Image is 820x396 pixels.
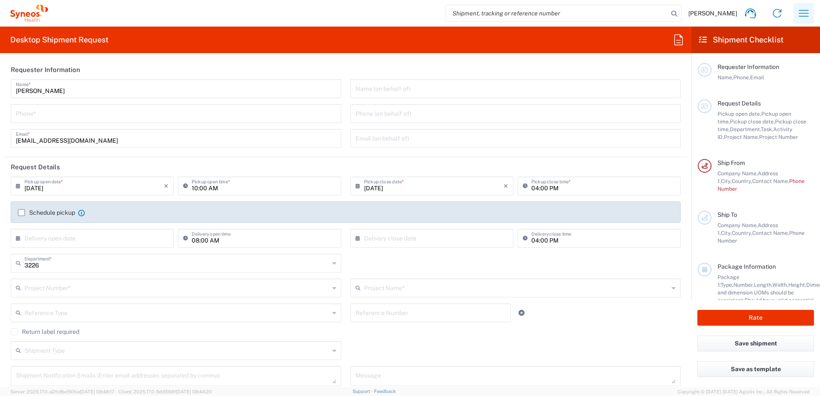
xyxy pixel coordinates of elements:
span: Copyright © [DATE]-[DATE] Agistix Inc., All Rights Reserved [678,388,810,396]
span: Type, [721,282,733,288]
span: City, [721,230,732,236]
h2: Desktop Shipment Request [10,35,109,45]
label: Return label required [11,328,79,335]
span: Requester Information [717,63,779,70]
span: Company Name, [717,170,758,177]
h2: Shipment Checklist [699,35,784,45]
button: Save shipment [697,336,814,351]
span: Department, [730,126,761,132]
a: Support [353,389,374,394]
h2: Request Details [11,163,60,171]
button: Rate [697,310,814,326]
span: Project Number [759,134,798,140]
i: × [503,179,508,193]
span: Client: 2025.17.0-5dd568f [118,389,212,394]
span: Ship To [717,211,737,218]
span: Name, [717,74,733,81]
h2: Requester Information [11,66,80,74]
span: Pickup close date, [730,118,775,125]
span: Phone, [733,74,750,81]
span: Country, [732,178,752,184]
span: Country, [732,230,752,236]
span: [DATE] 08:44:20 [176,389,212,394]
button: Save as template [697,361,814,377]
span: Height, [788,282,806,288]
span: [DATE] 08:48:17 [80,389,115,394]
span: Length, [754,282,772,288]
span: Number, [733,282,754,288]
a: Feedback [374,389,396,394]
span: Package Information [717,263,776,270]
label: Schedule pickup [18,209,75,216]
i: × [164,179,169,193]
span: [PERSON_NAME] [688,9,737,17]
span: Task, [761,126,773,132]
span: Should have valid content(s) [745,297,814,303]
span: Ship From [717,159,745,166]
span: Company Name, [717,222,758,228]
span: City, [721,178,732,184]
span: Width, [772,282,788,288]
span: Email [750,74,764,81]
span: Contact Name, [752,178,789,184]
span: Request Details [717,100,761,107]
span: Server: 2025.17.0-a2fc8bd50ba [10,389,115,394]
span: Pickup open date, [717,111,761,117]
span: Package 1: [717,274,739,288]
span: Project Name, [724,134,759,140]
span: Contact Name, [752,230,789,236]
input: Shipment, tracking or reference number [446,5,668,21]
a: Add Reference [516,307,528,319]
